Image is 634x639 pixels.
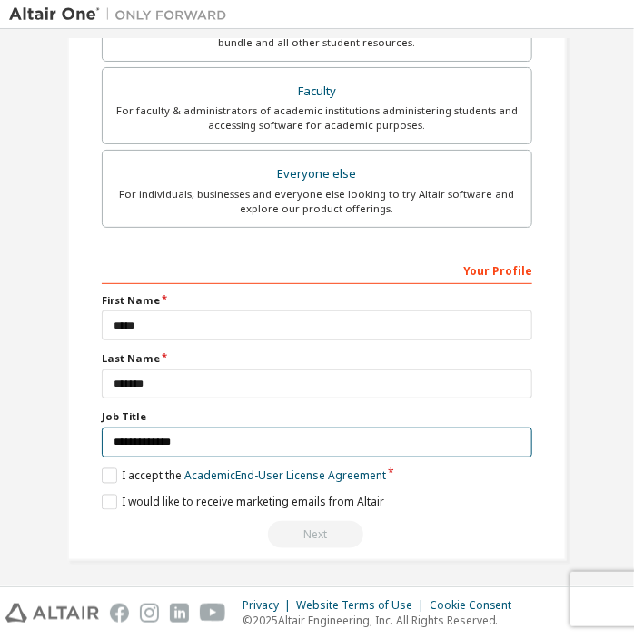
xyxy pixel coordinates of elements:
label: Last Name [102,351,532,366]
img: altair_logo.svg [5,604,99,623]
div: Privacy [243,598,296,613]
p: © 2025 Altair Engineering, Inc. All Rights Reserved. [243,613,523,628]
div: Cookie Consent [430,598,523,613]
div: Your Profile [102,255,532,284]
div: Everyone else [114,162,520,187]
img: instagram.svg [140,604,159,623]
div: Website Terms of Use [296,598,430,613]
label: First Name [102,293,532,308]
img: facebook.svg [110,604,129,623]
img: youtube.svg [200,604,226,623]
a: Academic End-User License Agreement [184,468,386,484]
img: linkedin.svg [170,604,189,623]
label: Job Title [102,409,532,424]
img: Altair One [9,5,236,24]
label: I accept the [102,468,386,484]
div: Faculty [114,79,520,104]
label: I would like to receive marketing emails from Altair [102,495,384,510]
div: For faculty & administrators of academic institutions administering students and accessing softwa... [114,103,520,133]
div: Read and acccept EULA to continue [102,521,532,548]
div: For individuals, businesses and everyone else looking to try Altair software and explore our prod... [114,187,520,216]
